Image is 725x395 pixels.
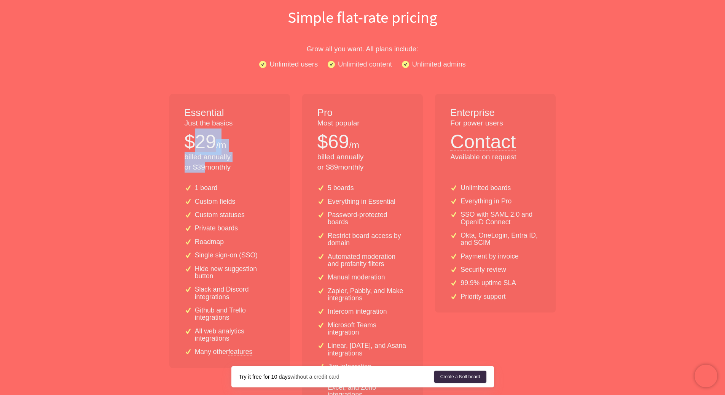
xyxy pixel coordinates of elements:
p: Payment by invoice [460,253,519,260]
p: Just the basics [185,118,275,128]
p: Priority support [460,293,505,300]
p: Unlimited boards [460,184,511,192]
button: Contact [450,128,516,151]
p: Slack and Discord integrations [195,286,275,301]
div: without a credit card [239,373,434,381]
a: Create a Nolt board [434,371,486,383]
p: For power users [450,118,540,128]
p: Linear, [DATE], and Asana integrations [328,342,408,357]
p: Github and Trello integrations [195,307,275,322]
p: billed annually or $ 39 monthly [185,152,275,173]
p: Unlimited users [269,59,318,70]
p: 5 boards [328,184,354,192]
p: /m [216,139,226,152]
p: Automated moderation and profanity filters [328,253,408,268]
p: $ 69 [317,128,349,155]
p: billed annually or $ 89 monthly [317,152,408,173]
h1: Pro [317,106,408,120]
p: Most popular [317,118,408,128]
p: 1 board [195,184,218,192]
p: Restrict board access by domain [328,232,408,247]
p: Custom statuses [195,211,245,219]
p: Microsoft Teams integration [328,322,408,336]
p: Many other [195,348,253,355]
p: Intercom integration [328,308,387,315]
p: Private boards [195,225,238,232]
p: Grow all you want. All plans include: [119,43,606,54]
p: Unlimited admins [412,59,466,70]
h1: Essential [185,106,275,120]
p: Zapier, Pabbly, and Make integrations [328,287,408,302]
p: Password-protected boards [328,211,408,226]
iframe: Chatra live chat [695,365,717,387]
h1: Simple flat-rate pricing [119,6,606,28]
p: Security review [460,266,506,273]
p: Roadmap [195,238,224,246]
p: Single sign-on (SSO) [195,252,258,259]
p: 99.9% uptime SLA [460,279,516,287]
p: Available on request [450,152,540,162]
p: Everything in Essential [328,198,395,205]
p: Custom fields [195,198,236,205]
p: $ 29 [185,128,216,155]
p: Jira integration [328,363,371,370]
h1: Enterprise [450,106,540,120]
p: Okta, OneLogin, Entra ID, and SCIM [460,232,540,247]
p: Everything in Pro [460,198,511,205]
a: features [228,348,253,355]
strong: Try it free for 10 days [239,374,290,380]
p: SSO with SAML 2.0 and OpenID Connect [460,211,540,226]
p: Unlimited content [338,59,392,70]
p: All web analytics integrations [195,328,275,343]
p: Manual moderation [328,274,385,281]
p: /m [349,139,359,152]
p: Hide new suggestion button [195,265,275,280]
